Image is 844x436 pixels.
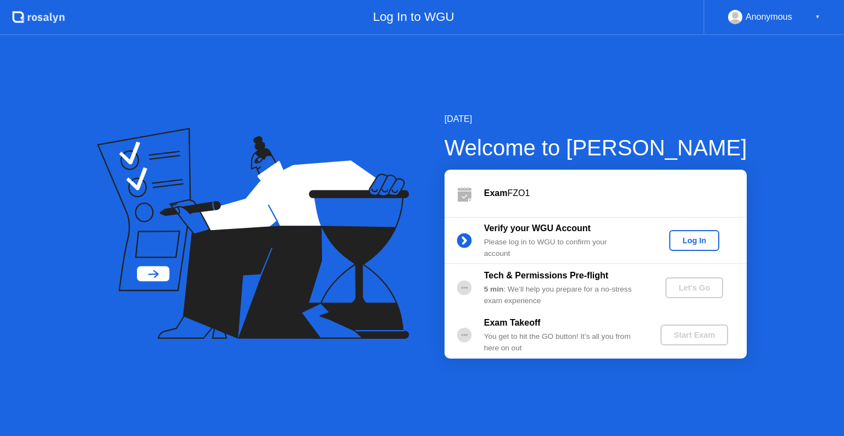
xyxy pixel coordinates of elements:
div: Anonymous [746,10,792,24]
button: Log In [669,230,719,251]
button: Start Exam [660,325,728,345]
b: Verify your WGU Account [484,223,591,233]
div: You get to hit the GO button! It’s all you from here on out [484,331,642,354]
div: : We’ll help you prepare for a no-stress exam experience [484,284,642,306]
div: Please log in to WGU to confirm your account [484,237,642,259]
div: Welcome to [PERSON_NAME] [445,131,747,164]
div: [DATE] [445,113,747,126]
div: Let's Go [670,283,719,292]
button: Let's Go [665,277,723,298]
b: Exam [484,188,508,198]
div: Log In [674,236,715,245]
div: FZO1 [484,187,747,200]
b: Exam Takeoff [484,318,541,327]
b: Tech & Permissions Pre-flight [484,271,608,280]
b: 5 min [484,285,504,293]
div: Start Exam [665,331,724,339]
div: ▼ [815,10,820,24]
